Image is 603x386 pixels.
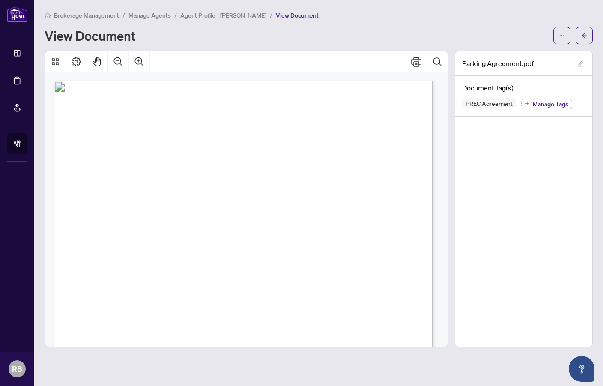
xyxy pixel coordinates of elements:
[525,102,529,106] span: plus
[45,29,135,42] h1: View Document
[128,12,171,19] span: Manage Agents
[559,33,565,39] span: ellipsis
[462,100,516,106] span: PREC Agreement
[45,12,51,18] span: home
[577,61,583,67] span: edit
[122,10,125,20] li: /
[581,33,587,39] span: arrow-left
[521,99,572,109] button: Manage Tags
[569,356,594,382] button: Open asap
[533,101,568,107] span: Manage Tags
[462,83,585,93] h4: Document Tag(s)
[276,12,319,19] span: View Document
[54,12,119,19] span: Brokerage Management
[174,10,177,20] li: /
[180,12,266,19] span: Agent Profile - [PERSON_NAME]
[270,10,272,20] li: /
[7,6,27,22] img: logo
[12,363,22,375] span: RB
[462,58,534,69] span: Parking Agreement.pdf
